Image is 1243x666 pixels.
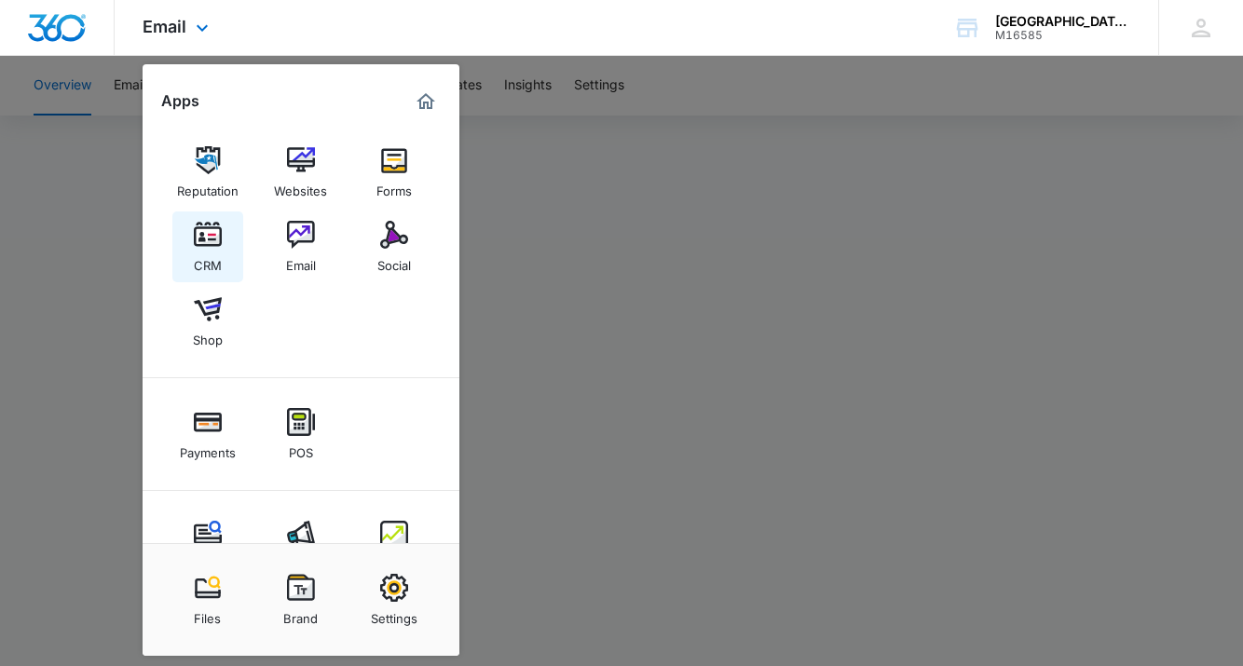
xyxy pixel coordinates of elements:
[172,137,243,208] a: Reputation
[194,602,221,626] div: Files
[172,564,243,635] a: Files
[172,399,243,469] a: Payments
[995,29,1131,42] div: account id
[143,17,186,36] span: Email
[161,92,199,110] h2: Apps
[266,399,336,469] a: POS
[377,249,411,273] div: Social
[359,211,430,282] a: Social
[376,174,412,198] div: Forms
[266,137,336,208] a: Websites
[359,564,430,635] a: Settings
[359,511,430,582] a: Intelligence
[995,14,1131,29] div: account name
[286,249,316,273] div: Email
[172,286,243,357] a: Shop
[283,602,318,626] div: Brand
[193,323,223,347] div: Shop
[274,174,327,198] div: Websites
[180,436,236,460] div: Payments
[266,211,336,282] a: Email
[172,511,243,582] a: Content
[266,564,336,635] a: Brand
[371,602,417,626] div: Settings
[177,174,239,198] div: Reputation
[359,137,430,208] a: Forms
[194,249,222,273] div: CRM
[289,436,313,460] div: POS
[411,87,441,116] a: Marketing 360® Dashboard
[172,211,243,282] a: CRM
[266,511,336,582] a: Ads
